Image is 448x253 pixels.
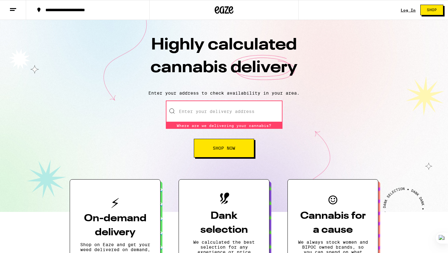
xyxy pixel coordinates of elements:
[194,139,254,157] button: Shop Now
[420,5,443,15] button: Shop
[401,8,416,12] a: Log In
[189,209,259,237] h3: Dank selection
[115,34,333,86] h1: Highly calculated cannabis delivery
[213,146,235,150] span: Shop Now
[80,212,150,240] h3: On-demand delivery
[6,91,442,96] p: Enter your address to check availability in your area.
[166,122,282,129] div: Where are we delivering your cannabis?
[427,8,437,12] span: Shop
[416,5,448,15] a: Shop
[166,101,282,122] input: Enter your delivery address
[298,209,368,237] h3: Cannabis for a cause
